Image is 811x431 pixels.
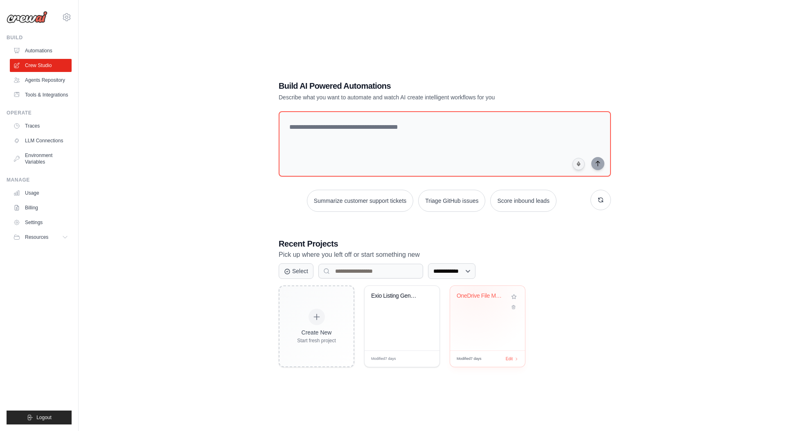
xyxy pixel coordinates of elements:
[279,263,313,279] button: Select
[297,337,336,344] div: Start fresh project
[457,292,506,300] div: OneDrive File Manifest Generator
[7,110,72,116] div: Operate
[279,80,554,92] h1: Build AI Powered Automations
[457,356,482,362] span: Modified 7 days
[7,411,72,424] button: Logout
[25,234,48,240] span: Resources
[418,190,485,212] button: Triage GitHub issues
[509,292,518,301] button: Add to favorites
[506,356,513,362] span: Edit
[7,177,72,183] div: Manage
[371,356,396,362] span: Modified 7 days
[10,134,72,147] a: LLM Connections
[279,93,554,101] p: Describe what you want to automate and watch AI create intelligent workflows for you
[10,74,72,87] a: Agents Repository
[36,414,52,421] span: Logout
[10,44,72,57] a: Automations
[590,190,611,210] button: Get new suggestions
[10,119,72,132] a: Traces
[279,249,611,260] p: Pick up where you left off or start something new
[572,158,585,170] button: Click to speak your automation idea
[297,328,336,337] div: Create New
[7,11,47,23] img: Logo
[420,356,427,362] span: Edit
[371,292,421,300] div: Exio Listing Generator
[7,34,72,41] div: Build
[10,216,72,229] a: Settings
[10,231,72,244] button: Resources
[307,190,413,212] button: Summarize customer support tickets
[10,186,72,200] a: Usage
[10,88,72,101] a: Tools & Integrations
[279,238,611,249] h3: Recent Projects
[509,303,518,311] button: Delete project
[10,149,72,168] a: Environment Variables
[10,59,72,72] a: Crew Studio
[490,190,556,212] button: Score inbound leads
[10,201,72,214] a: Billing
